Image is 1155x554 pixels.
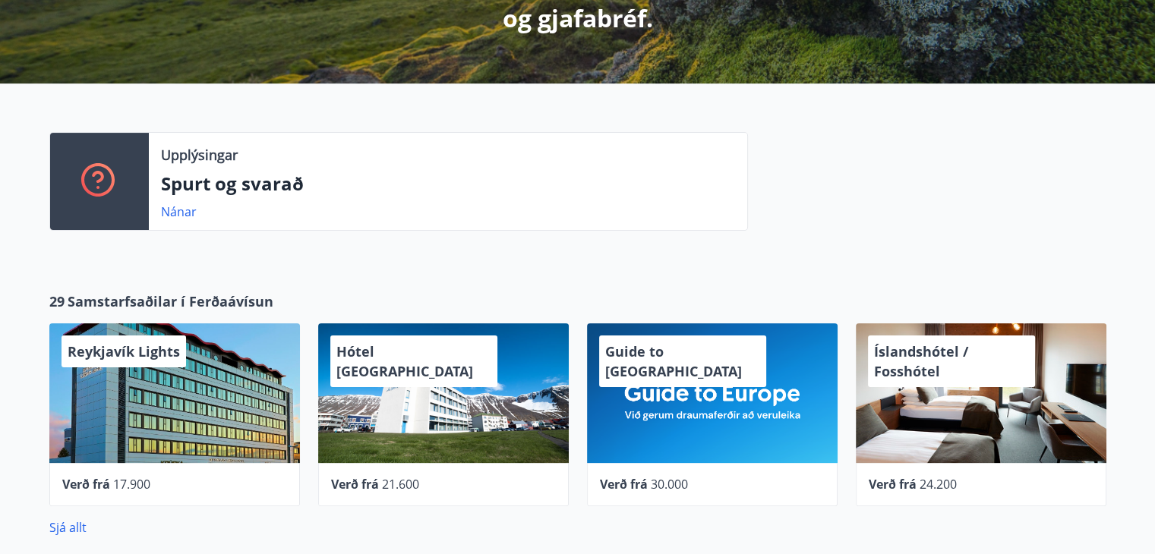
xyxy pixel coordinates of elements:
span: 29 [49,291,65,311]
span: 21.600 [382,476,419,493]
span: 24.200 [920,476,957,493]
span: Verð frá [62,476,110,493]
span: Verð frá [600,476,648,493]
p: Upplýsingar [161,145,238,165]
a: Nánar [161,203,197,220]
span: Íslandshótel / Fosshótel [874,342,968,380]
span: Verð frá [869,476,917,493]
span: Guide to [GEOGRAPHIC_DATA] [605,342,742,380]
span: Samstarfsaðilar í Ferðaávísun [68,291,273,311]
span: Verð frá [331,476,379,493]
span: Hótel [GEOGRAPHIC_DATA] [336,342,473,380]
p: Spurt og svarað [161,171,735,197]
a: Sjá allt [49,519,87,536]
span: 17.900 [113,476,150,493]
span: 30.000 [651,476,688,493]
span: Reykjavík Lights [68,342,180,360]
